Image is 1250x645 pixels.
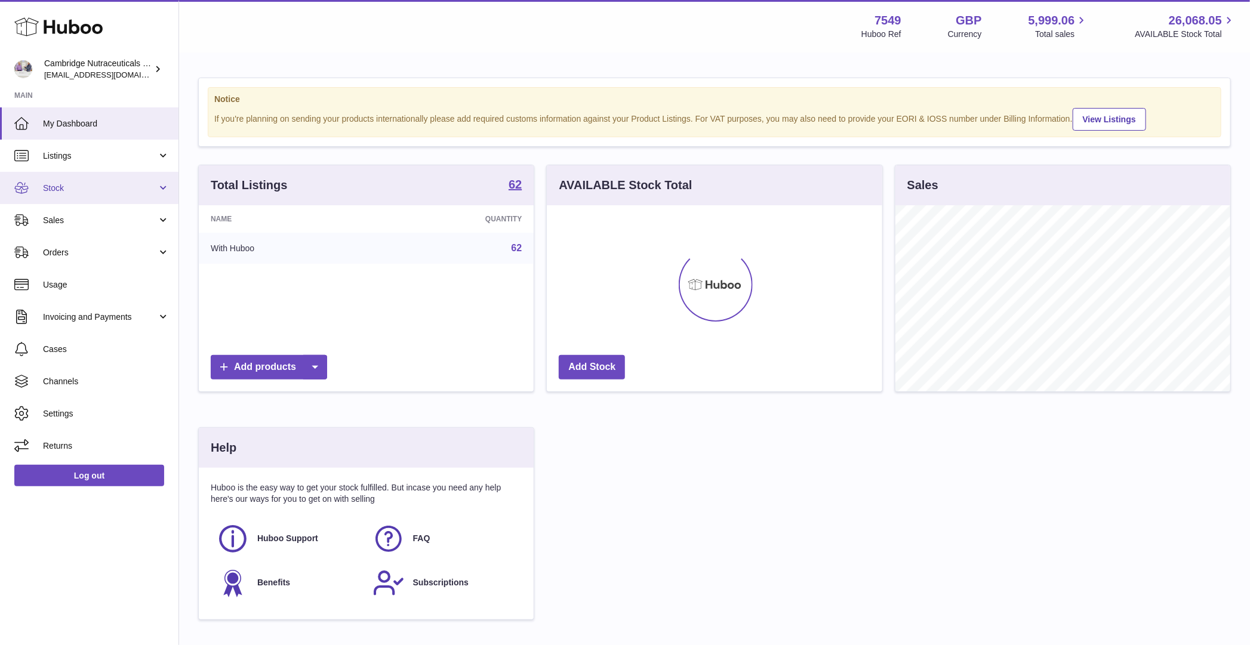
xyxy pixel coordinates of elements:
img: qvc@camnutra.com [14,60,32,78]
a: 62 [512,243,522,253]
a: Subscriptions [372,567,516,599]
th: Quantity [375,205,534,233]
h3: Help [211,440,236,456]
div: Currency [948,29,982,40]
span: Returns [43,440,170,452]
th: Name [199,205,375,233]
span: Listings [43,150,157,162]
h3: AVAILABLE Stock Total [559,177,692,193]
p: Huboo is the easy way to get your stock fulfilled. But incase you need any help here's our ways f... [211,482,522,505]
span: 5,999.06 [1029,13,1075,29]
span: AVAILABLE Stock Total [1135,29,1236,40]
a: 26,068.05 AVAILABLE Stock Total [1135,13,1236,40]
strong: Notice [214,94,1215,105]
span: Orders [43,247,157,258]
span: Channels [43,376,170,387]
span: Huboo Support [257,533,318,544]
a: 62 [509,178,522,193]
div: If you're planning on sending your products internationally please add required customs informati... [214,106,1215,131]
a: Benefits [217,567,361,599]
a: Huboo Support [217,523,361,555]
span: Settings [43,408,170,419]
span: 26,068.05 [1169,13,1222,29]
a: FAQ [372,523,516,555]
strong: GBP [956,13,981,29]
td: With Huboo [199,233,375,264]
a: Add products [211,355,327,379]
a: View Listings [1073,108,1146,131]
strong: 7549 [875,13,901,29]
span: Invoicing and Payments [43,311,157,323]
h3: Total Listings [211,177,288,193]
span: My Dashboard [43,118,170,129]
span: Subscriptions [413,577,469,588]
a: Log out [14,465,164,486]
strong: 62 [509,178,522,190]
h3: Sales [907,177,938,193]
span: Sales [43,215,157,226]
span: Total sales [1035,29,1088,40]
span: FAQ [413,533,430,544]
div: Cambridge Nutraceuticals Ltd [44,58,152,81]
span: [EMAIL_ADDRESS][DOMAIN_NAME] [44,70,176,79]
a: 5,999.06 Total sales [1029,13,1089,40]
span: Stock [43,183,157,194]
span: Usage [43,279,170,291]
a: Add Stock [559,355,625,379]
span: Cases [43,344,170,355]
div: Huboo Ref [861,29,901,40]
span: Benefits [257,577,290,588]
